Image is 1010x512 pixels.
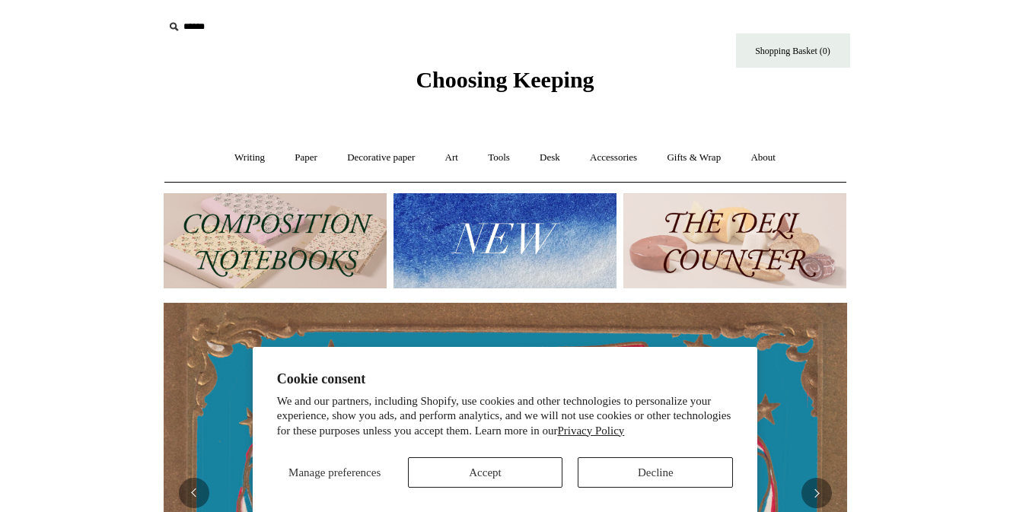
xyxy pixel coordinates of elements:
button: Next [801,478,832,508]
h2: Cookie consent [277,371,734,387]
button: Accept [408,457,563,488]
a: About [737,138,789,178]
a: Tools [474,138,524,178]
a: Decorative paper [333,138,429,178]
img: New.jpg__PID:f73bdf93-380a-4a35-bcfe-7823039498e1 [393,193,617,288]
a: Choosing Keeping [416,79,594,90]
a: Accessories [576,138,651,178]
span: Manage preferences [288,466,381,479]
span: Choosing Keeping [416,67,594,92]
a: Art [432,138,472,178]
button: Decline [578,457,733,488]
img: The Deli Counter [623,193,846,288]
a: Gifts & Wrap [653,138,734,178]
a: Desk [526,138,574,178]
button: Previous [179,478,209,508]
a: Paper [281,138,331,178]
button: Manage preferences [277,457,393,488]
img: 202302 Composition ledgers.jpg__PID:69722ee6-fa44-49dd-a067-31375e5d54ec [164,193,387,288]
a: Shopping Basket (0) [736,33,850,68]
a: Privacy Policy [557,425,624,437]
a: Writing [221,138,279,178]
p: We and our partners, including Shopify, use cookies and other technologies to personalize your ex... [277,394,734,439]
